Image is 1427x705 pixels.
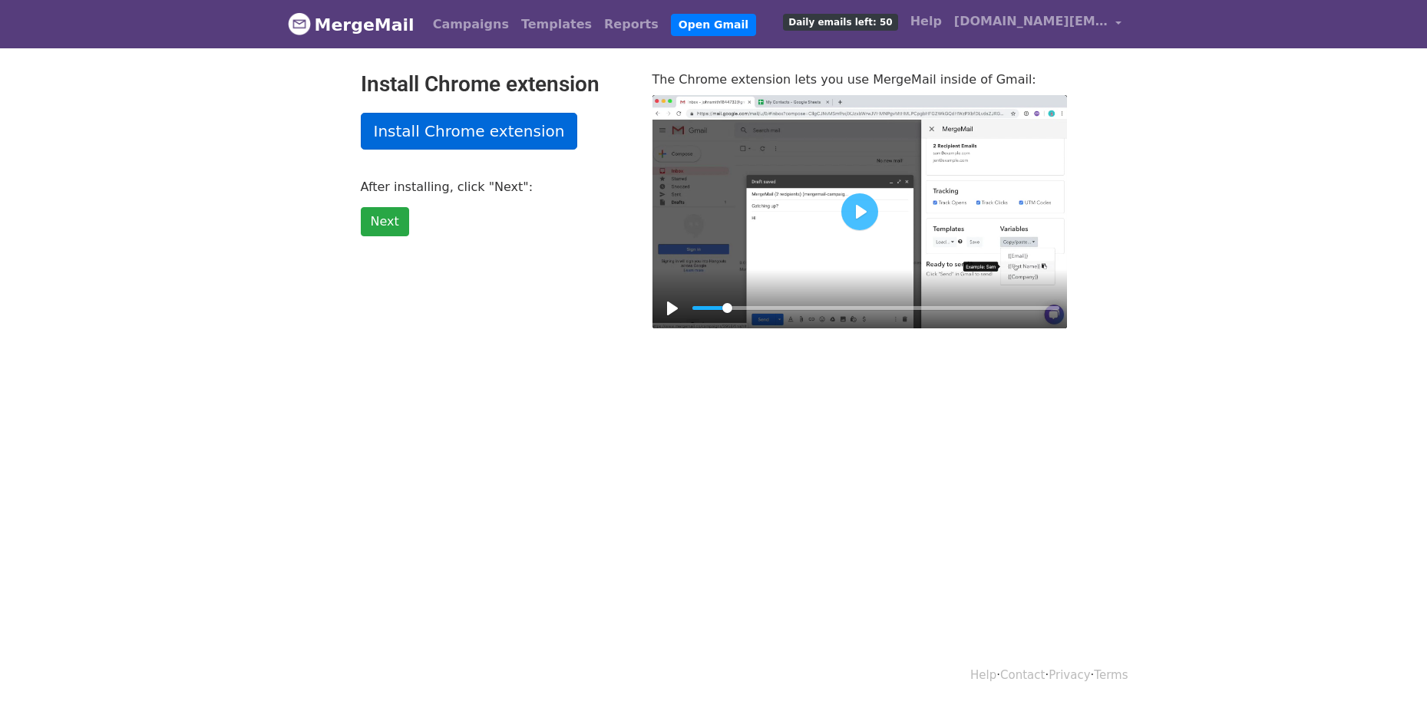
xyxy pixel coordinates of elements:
a: Help [904,6,948,37]
iframe: Chat Widget [1350,631,1427,705]
a: Terms [1094,668,1128,682]
a: Campaigns [427,9,515,40]
a: Templates [515,9,598,40]
div: Tiện ích trò chuyện [1350,631,1427,705]
a: Open Gmail [671,14,756,36]
p: The Chrome extension lets you use MergeMail inside of Gmail: [652,71,1067,87]
a: Contact [1000,668,1045,682]
a: Next [361,207,409,236]
a: Reports [598,9,665,40]
a: [DOMAIN_NAME][EMAIL_ADDRESS][DOMAIN_NAME] [948,6,1128,42]
a: Install Chrome extension [361,113,578,150]
p: After installing, click "Next": [361,179,629,195]
img: MergeMail logo [288,12,311,35]
button: Play [660,296,685,321]
a: Privacy [1049,668,1090,682]
span: [DOMAIN_NAME][EMAIL_ADDRESS][DOMAIN_NAME] [954,12,1108,31]
span: Daily emails left: 50 [783,14,897,31]
a: Help [970,668,996,682]
a: MergeMail [288,8,415,41]
h2: Install Chrome extension [361,71,629,97]
input: Seek [692,301,1059,315]
a: Daily emails left: 50 [777,6,903,37]
button: Play [841,193,878,230]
